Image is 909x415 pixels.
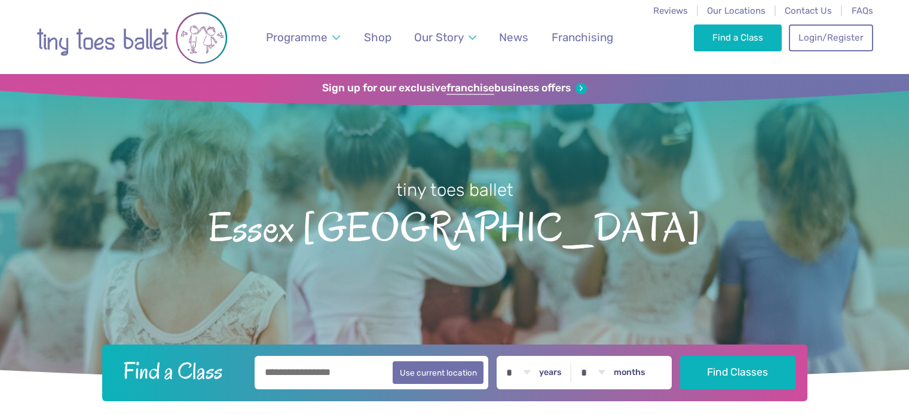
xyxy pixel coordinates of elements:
[789,24,873,51] a: Login/Register
[322,82,587,95] a: Sign up for our exclusivefranchisebusiness offers
[614,367,645,378] label: months
[358,23,397,51] a: Shop
[266,30,328,44] span: Programme
[539,367,562,378] label: years
[393,361,484,384] button: Use current location
[408,23,482,51] a: Our Story
[852,5,873,16] a: FAQs
[785,5,832,16] a: Contact Us
[494,23,534,51] a: News
[414,30,464,44] span: Our Story
[552,30,613,44] span: Franchising
[499,30,528,44] span: News
[694,24,782,51] a: Find a Class
[114,356,246,386] h2: Find a Class
[446,82,494,95] strong: franchise
[396,180,513,200] small: tiny toes ballet
[260,23,345,51] a: Programme
[364,30,391,44] span: Shop
[653,5,688,16] a: Reviews
[36,8,228,68] img: tiny toes ballet
[546,23,619,51] a: Franchising
[680,356,795,389] button: Find Classes
[21,202,888,250] span: Essex [GEOGRAPHIC_DATA]
[707,5,766,16] a: Our Locations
